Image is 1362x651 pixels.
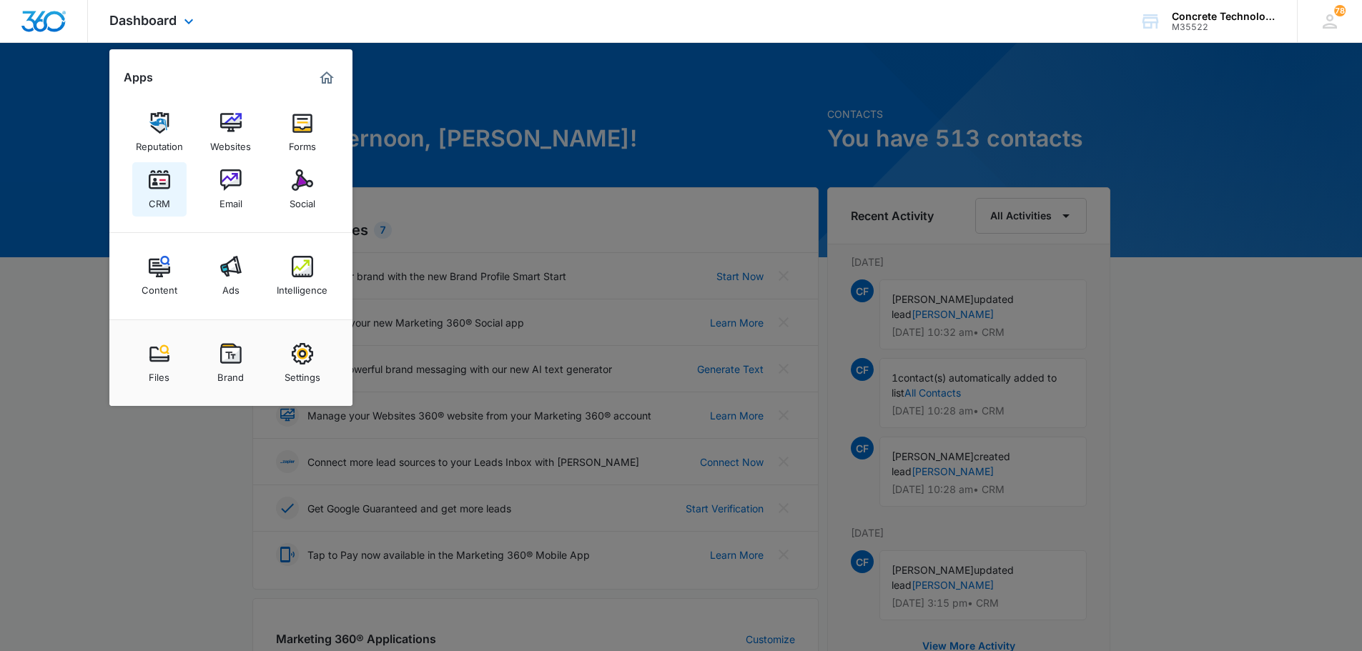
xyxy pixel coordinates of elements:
[204,105,258,159] a: Websites
[204,162,258,217] a: Email
[275,162,330,217] a: Social
[275,105,330,159] a: Forms
[1172,22,1276,32] div: account id
[275,249,330,303] a: Intelligence
[222,277,240,296] div: Ads
[277,277,327,296] div: Intelligence
[275,336,330,390] a: Settings
[1172,11,1276,22] div: account name
[132,105,187,159] a: Reputation
[136,134,183,152] div: Reputation
[1334,5,1346,16] div: notifications count
[109,13,177,28] span: Dashboard
[204,336,258,390] a: Brand
[142,277,177,296] div: Content
[289,134,316,152] div: Forms
[219,191,242,209] div: Email
[149,364,169,383] div: Files
[1334,5,1346,16] span: 78
[217,364,244,383] div: Brand
[285,364,320,383] div: Settings
[132,162,187,217] a: CRM
[124,71,153,84] h2: Apps
[204,249,258,303] a: Ads
[290,191,315,209] div: Social
[149,191,170,209] div: CRM
[210,134,251,152] div: Websites
[132,249,187,303] a: Content
[132,336,187,390] a: Files
[315,66,338,89] a: Marketing 360® Dashboard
